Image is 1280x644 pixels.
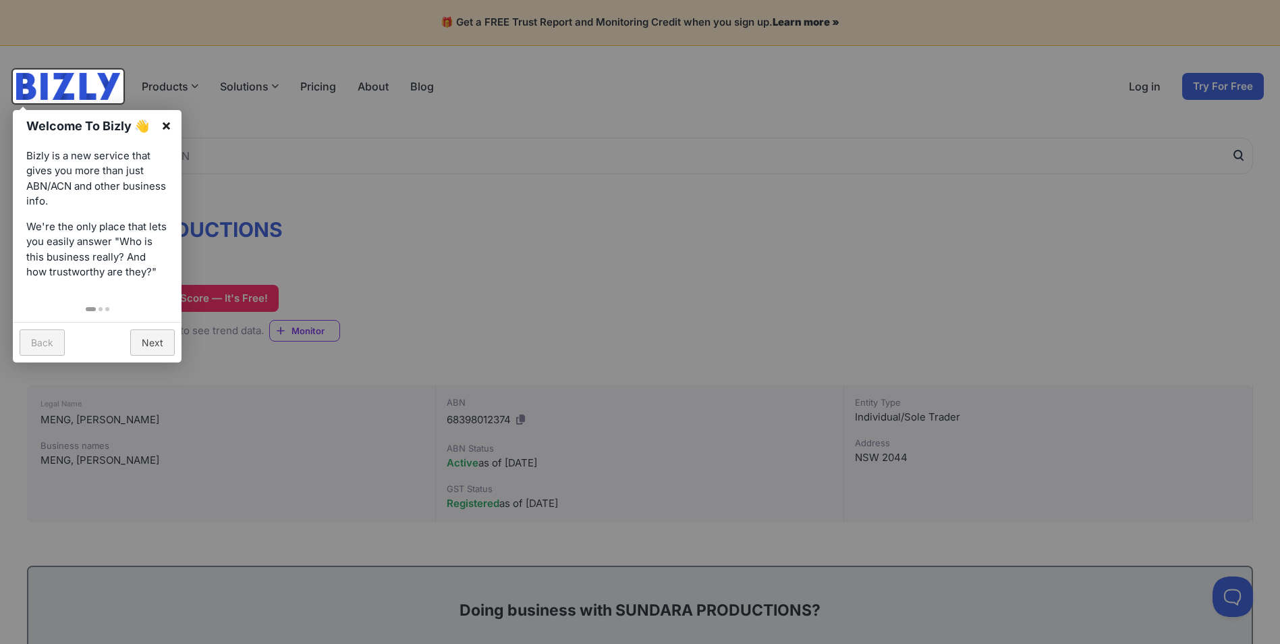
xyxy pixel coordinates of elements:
a: Next [130,329,175,356]
p: Bizly is a new service that gives you more than just ABN/ACN and other business info. [26,149,168,209]
a: × [151,110,182,140]
a: Back [20,329,65,356]
h1: Welcome To Bizly 👋 [26,117,154,135]
p: We're the only place that lets you easily answer "Who is this business really? And how trustworth... [26,219,168,280]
